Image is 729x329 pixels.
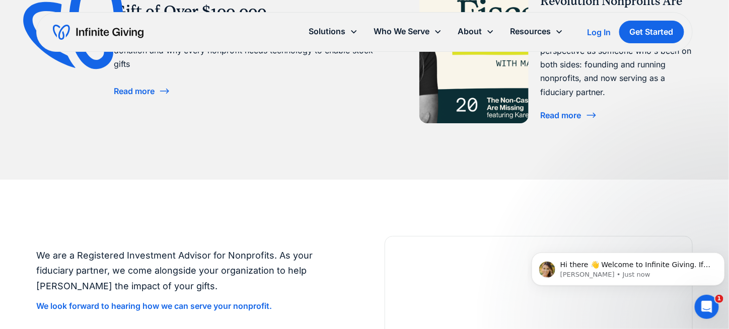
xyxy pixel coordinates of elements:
p: We are a Registered Investment Advisor for Nonprofits. As your fiduciary partner, we come alongsi... [36,248,344,294]
iframe: Intercom notifications message [528,231,729,302]
a: Get Started [619,21,684,43]
a: home [53,24,143,40]
a: Log In [588,26,611,38]
div: Log In [588,28,611,36]
div: About [458,25,482,38]
div: Solutions [301,21,366,42]
div: Who We Serve [366,21,450,42]
div: Resources [511,25,551,38]
div: Solutions [309,25,346,38]
a: We look forward to hearing how we can serve your nonprofit. [36,301,272,311]
div: Resources [502,21,571,42]
iframe: Intercom live chat [695,295,719,319]
div: About [450,21,502,42]
div: [PERSON_NAME] shares her unique perspective as someone who's been on both sides: founding and run... [541,31,693,99]
span: 1 [715,295,723,303]
div: Who We Serve [374,25,430,38]
div: Read more [541,111,581,119]
div: Read more [114,87,155,95]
